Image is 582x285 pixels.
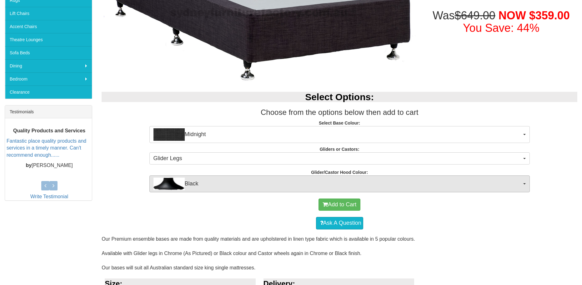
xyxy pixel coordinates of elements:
[455,9,495,22] del: $649.00
[149,175,530,192] button: BlackBlack
[153,155,522,163] span: Glider Legs
[7,138,86,158] a: Fantastic place quality products and services in a timely manner. Can't recommend enough......
[102,108,577,116] h3: Choose from the options below then add to cart
[463,22,539,34] font: You Save: 44%
[153,178,522,190] span: Black
[149,152,530,165] button: Glider Legs
[26,163,32,168] b: by
[5,20,92,33] a: Accent Chairs
[5,106,92,118] div: Testimonials
[305,92,374,102] b: Select Options:
[425,9,577,34] h1: Was
[7,162,92,169] p: [PERSON_NAME]
[319,120,360,125] strong: Select Base Colour:
[5,46,92,59] a: Sofa Beds
[5,59,92,72] a: Dining
[5,72,92,86] a: Bedroom
[319,199,360,211] button: Add to Cart
[13,128,85,133] b: Quality Products and Services
[153,128,522,141] span: Midnight
[311,170,368,175] strong: Glider/Castor Hood Colour:
[5,86,92,99] a: Clearance
[499,9,570,22] span: NOW $359.00
[30,194,68,199] a: Write Testimonial
[5,33,92,46] a: Theatre Lounges
[149,126,530,143] button: MidnightMidnight
[153,128,185,141] img: Midnight
[5,7,92,20] a: Lift Chairs
[153,178,185,190] img: Black
[320,147,359,152] strong: Gliders or Castors:
[316,217,363,229] a: Ask A Question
